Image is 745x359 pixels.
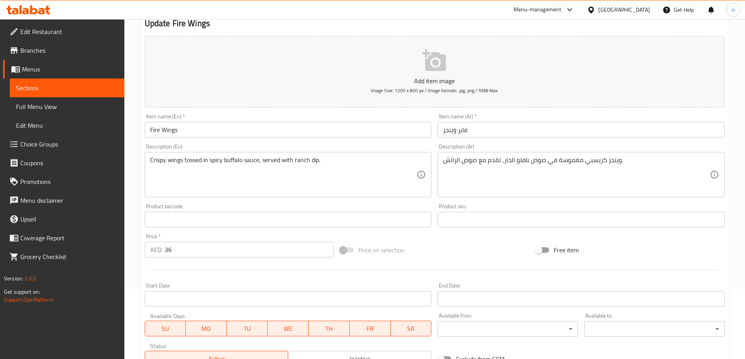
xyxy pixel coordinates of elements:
[3,247,124,266] a: Grocery Checklist
[20,233,118,243] span: Coverage Report
[3,41,124,60] a: Branches
[3,154,124,172] a: Coupons
[312,323,346,334] span: TH
[145,321,186,336] button: SU
[394,323,429,334] span: SA
[732,5,735,14] span: n
[16,121,118,130] span: Edit Menu
[16,102,118,111] span: Full Menu View
[10,97,124,116] a: Full Menu View
[230,323,265,334] span: TU
[20,46,118,55] span: Branches
[20,252,118,261] span: Grocery Checklist
[391,321,432,336] button: SA
[157,76,713,86] p: Add item image
[4,287,40,297] span: Get support on:
[4,273,23,284] span: Version:
[145,18,725,29] h2: Update Fire Wings
[20,177,118,186] span: Promotions
[513,5,562,14] div: Menu-management
[3,210,124,229] a: Upsell
[350,321,391,336] button: FR
[371,86,499,95] span: Image Size: 1200 x 800 px / Image formats: jpg, png / 5MB Max.
[438,122,725,138] input: Enter name Ar
[3,229,124,247] a: Coverage Report
[267,321,309,336] button: WE
[20,27,118,36] span: Edit Restaurant
[598,5,650,14] div: [GEOGRAPHIC_DATA]
[20,158,118,168] span: Coupons
[189,323,224,334] span: MO
[20,196,118,205] span: Menu disclaimer
[584,321,725,337] div: ​
[4,295,54,305] a: Support.OpsPlatform
[16,83,118,93] span: Sections
[22,64,118,74] span: Menus
[309,321,350,336] button: TH
[145,212,432,227] input: Please enter product barcode
[20,214,118,224] span: Upsell
[145,122,432,138] input: Enter name En
[358,245,404,255] span: Price on selection
[148,323,183,334] span: SU
[3,22,124,41] a: Edit Restaurant
[10,79,124,97] a: Sections
[150,245,162,254] p: AED
[438,321,578,337] div: ​
[3,60,124,79] a: Menus
[20,139,118,149] span: Choice Groups
[3,191,124,210] a: Menu disclaimer
[165,242,334,257] input: Please enter price
[3,172,124,191] a: Promotions
[186,321,227,336] button: MO
[554,245,579,255] span: Free item
[271,323,305,334] span: WE
[353,323,388,334] span: FR
[443,156,710,193] textarea: وينجز كريسبي مغموسة في صوص بافلو الحار، تقدم مع صوص الرانش.
[227,321,268,336] button: TU
[438,212,725,227] input: Please enter product sku
[10,116,124,135] a: Edit Menu
[24,273,36,284] span: 1.0.0
[150,156,417,193] textarea: Crispy wings tossed in spicy buffalo sauce, served with ranch dip.
[3,135,124,154] a: Choice Groups
[145,36,725,107] button: Add item imageImage Size: 1200 x 800 px / Image formats: jpg, png / 5MB Max.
